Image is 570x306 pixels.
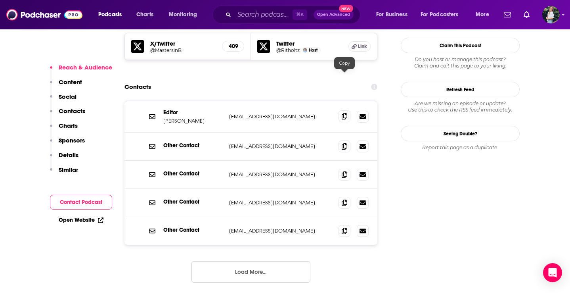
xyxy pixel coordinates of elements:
[334,57,355,69] div: Copy
[317,13,350,17] span: Open Advanced
[401,126,520,141] a: Seeing Double?
[376,9,407,20] span: For Business
[415,8,470,21] button: open menu
[229,43,237,50] h5: 409
[124,79,151,94] h2: Contacts
[59,151,78,159] p: Details
[163,117,223,124] p: [PERSON_NAME]
[50,195,112,210] button: Contact Podcast
[50,137,85,151] button: Sponsors
[59,166,78,173] p: Similar
[50,78,82,93] button: Content
[163,170,223,177] p: Other Contact
[348,41,371,52] a: Link
[131,8,158,21] a: Charts
[234,8,293,21] input: Search podcasts, credits, & more...
[163,227,223,233] p: Other Contact
[501,8,514,21] a: Show notifications dropdown
[314,10,354,19] button: Open AdvancedNew
[543,263,562,282] div: Open Intercom Messenger
[50,107,85,122] button: Contacts
[309,48,318,53] span: Host
[59,64,112,71] p: Reach & Audience
[150,47,216,53] a: @MastersinB
[358,43,367,50] span: Link
[163,142,223,149] p: Other Contact
[59,122,78,129] p: Charts
[470,8,499,21] button: open menu
[401,100,520,113] div: Are we missing an episode or update? Use this to check the RSS feed immediately.
[59,137,85,144] p: Sponsors
[229,227,332,234] p: [EMAIL_ADDRESS][DOMAIN_NAME]
[59,107,85,115] p: Contacts
[229,143,332,150] p: [EMAIL_ADDRESS][DOMAIN_NAME]
[401,144,520,151] div: Report this page as a duplicate.
[59,217,103,223] a: Open Website
[150,40,216,47] h5: X/Twitter
[50,151,78,166] button: Details
[276,40,342,47] h5: Twitter
[6,7,82,22] img: Podchaser - Follow, Share and Rate Podcasts
[163,198,223,205] p: Other Contact
[401,56,520,69] div: Claim and edit this page to your liking.
[421,9,459,20] span: For Podcasters
[339,5,353,12] span: New
[98,9,122,20] span: Podcasts
[50,64,112,78] button: Reach & Audience
[520,8,533,21] a: Show notifications dropdown
[229,199,332,206] p: [EMAIL_ADDRESS][DOMAIN_NAME]
[542,6,560,23] span: Logged in as ginny24232
[303,48,307,52] img: Barry Ritholtz
[276,47,300,53] a: @Ritholtz
[93,8,132,21] button: open menu
[191,261,310,283] button: Load More...
[476,9,489,20] span: More
[401,82,520,97] button: Refresh Feed
[59,78,82,86] p: Content
[220,6,368,24] div: Search podcasts, credits, & more...
[163,109,223,116] p: Editor
[542,6,560,23] img: User Profile
[50,93,77,108] button: Social
[401,56,520,63] span: Do you host or manage this podcast?
[50,122,78,137] button: Charts
[542,6,560,23] button: Show profile menu
[229,113,332,120] p: [EMAIL_ADDRESS][DOMAIN_NAME]
[401,38,520,53] button: Claim This Podcast
[163,8,207,21] button: open menu
[169,9,197,20] span: Monitoring
[371,8,417,21] button: open menu
[293,10,307,20] span: ⌘ K
[59,93,77,100] p: Social
[136,9,153,20] span: Charts
[229,171,332,178] p: [EMAIL_ADDRESS][DOMAIN_NAME]
[50,166,78,181] button: Similar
